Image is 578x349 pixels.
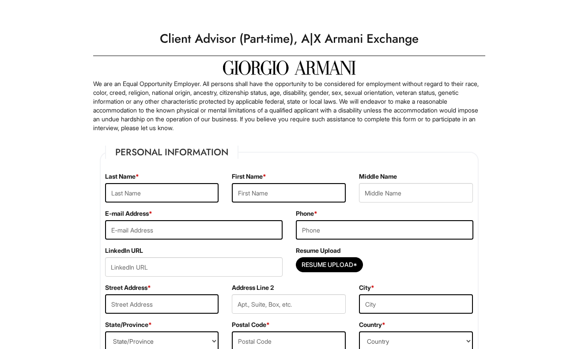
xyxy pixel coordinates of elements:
[105,220,283,240] input: E-mail Address
[105,209,152,218] label: E-mail Address
[296,220,473,240] input: Phone
[89,26,490,51] h1: Client Advisor (Part-time), A|X Armani Exchange
[93,79,485,132] p: We are an Equal Opportunity Employer. All persons shall have the opportunity to be considered for...
[232,283,274,292] label: Address Line 2
[296,246,340,255] label: Resume Upload
[359,172,397,181] label: Middle Name
[105,246,143,255] label: LinkedIn URL
[105,257,283,277] input: LinkedIn URL
[296,257,363,272] button: Resume Upload*Resume Upload*
[105,183,219,203] input: Last Name
[359,283,374,292] label: City
[223,60,355,75] img: Giorgio Armani
[359,320,385,329] label: Country
[232,172,266,181] label: First Name
[232,294,346,314] input: Apt., Suite, Box, etc.
[105,283,151,292] label: Street Address
[232,320,270,329] label: Postal Code
[105,320,152,329] label: State/Province
[105,294,219,314] input: Street Address
[232,183,346,203] input: First Name
[296,209,317,218] label: Phone
[359,294,473,314] input: City
[105,172,139,181] label: Last Name
[105,146,238,159] legend: Personal Information
[359,183,473,203] input: Middle Name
